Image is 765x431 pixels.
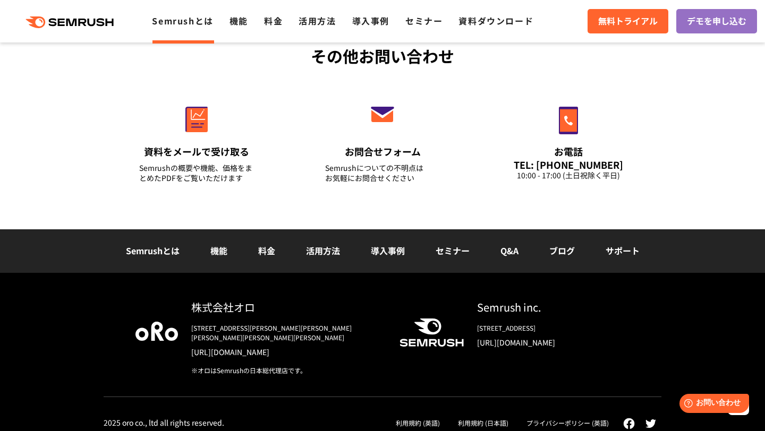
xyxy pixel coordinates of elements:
[191,299,382,315] div: 株式会社オロ
[458,14,533,27] a: 資料ダウンロード
[606,244,640,257] a: サポート
[477,337,630,348] a: [URL][DOMAIN_NAME]
[258,244,275,257] a: 料金
[458,418,508,427] a: 利用規約 (日本語)
[436,244,470,257] a: セミナー
[687,14,746,28] span: デモを申し込む
[396,418,440,427] a: 利用規約 (英語)
[352,14,389,27] a: 導入事例
[303,84,462,196] a: お問合せフォーム Semrushについての不明点はお気軽にお問合せください
[371,244,405,257] a: 導入事例
[511,159,626,170] div: TEL: [PHONE_NUMBER]
[526,418,609,427] a: プライバシーポリシー (英語)
[104,44,661,68] div: その他お問い合わせ
[104,418,224,427] div: 2025 oro co., ltd all rights reserved.
[299,14,336,27] a: 活用方法
[511,145,626,158] div: お電話
[676,9,757,33] a: デモを申し込む
[191,366,382,375] div: ※オロはSemrushの日本総代理店です。
[139,145,254,158] div: 資料をメールで受け取る
[549,244,575,257] a: ブログ
[588,9,668,33] a: 無料トライアル
[670,390,753,419] iframe: Help widget launcher
[191,323,382,342] div: [STREET_ADDRESS][PERSON_NAME][PERSON_NAME][PERSON_NAME][PERSON_NAME][PERSON_NAME]
[135,322,178,341] img: oro company
[191,347,382,357] a: [URL][DOMAIN_NAME]
[477,299,630,315] div: Semrush inc.
[511,170,626,180] div: 10:00 - 17:00 (土日祝除く平日)
[152,14,213,27] a: Semrushとは
[325,145,440,158] div: お問合せフォーム
[598,14,658,28] span: 無料トライアル
[405,14,443,27] a: セミナー
[500,244,518,257] a: Q&A
[210,244,227,257] a: 機能
[126,244,180,257] a: Semrushとは
[623,418,635,429] img: facebook
[139,163,254,183] div: Semrushの概要や機能、価格をまとめたPDFをご覧いただけます
[264,14,283,27] a: 料金
[117,84,276,196] a: 資料をメールで受け取る Semrushの概要や機能、価格をまとめたPDFをご覧いただけます
[645,419,656,428] img: twitter
[306,244,340,257] a: 活用方法
[325,163,440,183] div: Semrushについての不明点は お気軽にお問合せください
[477,323,630,333] div: [STREET_ADDRESS]
[229,14,248,27] a: 機能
